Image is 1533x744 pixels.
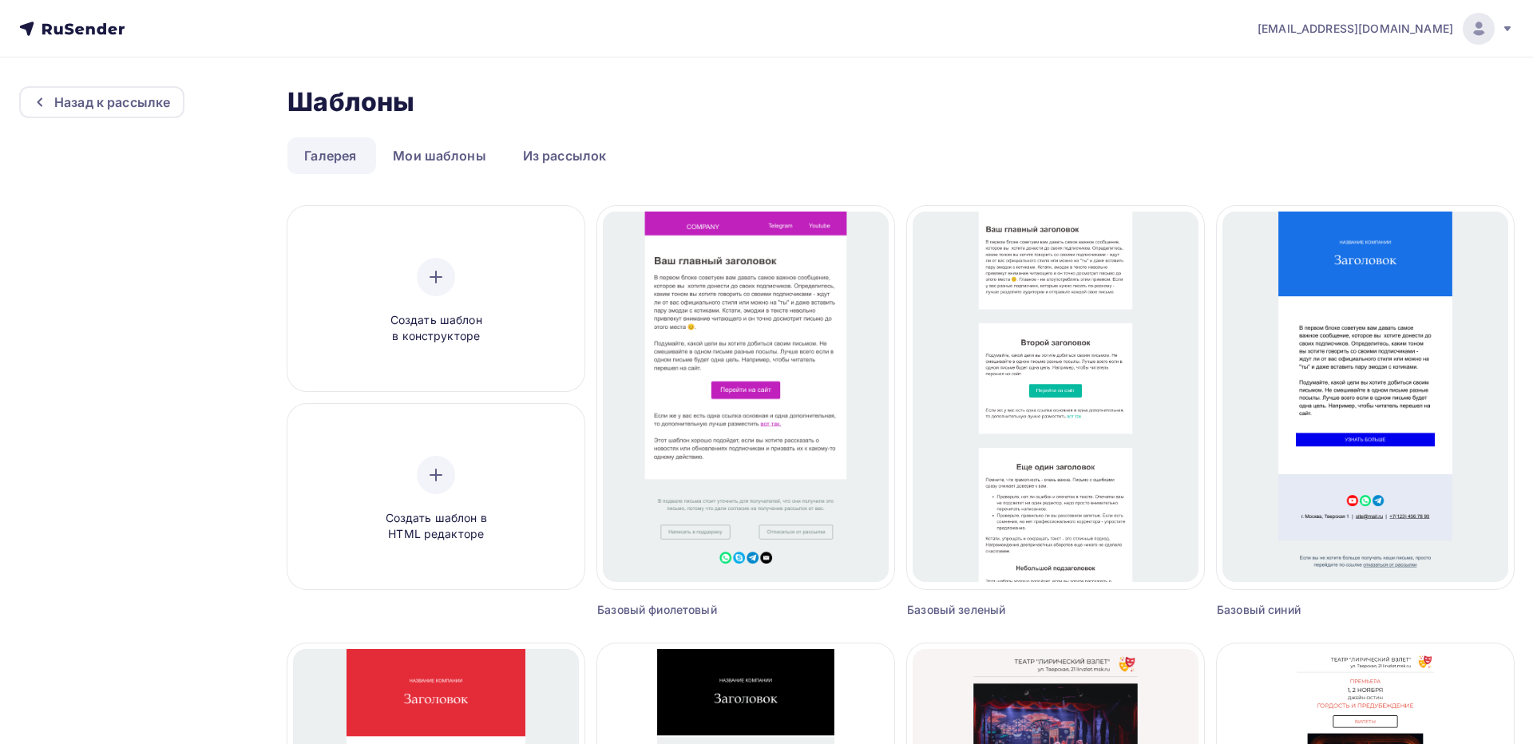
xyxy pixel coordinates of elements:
[360,312,512,345] span: Создать шаблон в конструкторе
[360,510,512,543] span: Создать шаблон в HTML редакторе
[907,602,1130,618] div: Базовый зеленый
[287,137,373,174] a: Галерея
[287,86,414,118] h2: Шаблоны
[1258,21,1453,37] span: [EMAIL_ADDRESS][DOMAIN_NAME]
[506,137,624,174] a: Из рассылок
[54,93,170,112] div: Назад к рассылке
[597,602,820,618] div: Базовый фиолетовый
[1217,602,1440,618] div: Базовый синий
[376,137,503,174] a: Мои шаблоны
[1258,13,1514,45] a: [EMAIL_ADDRESS][DOMAIN_NAME]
